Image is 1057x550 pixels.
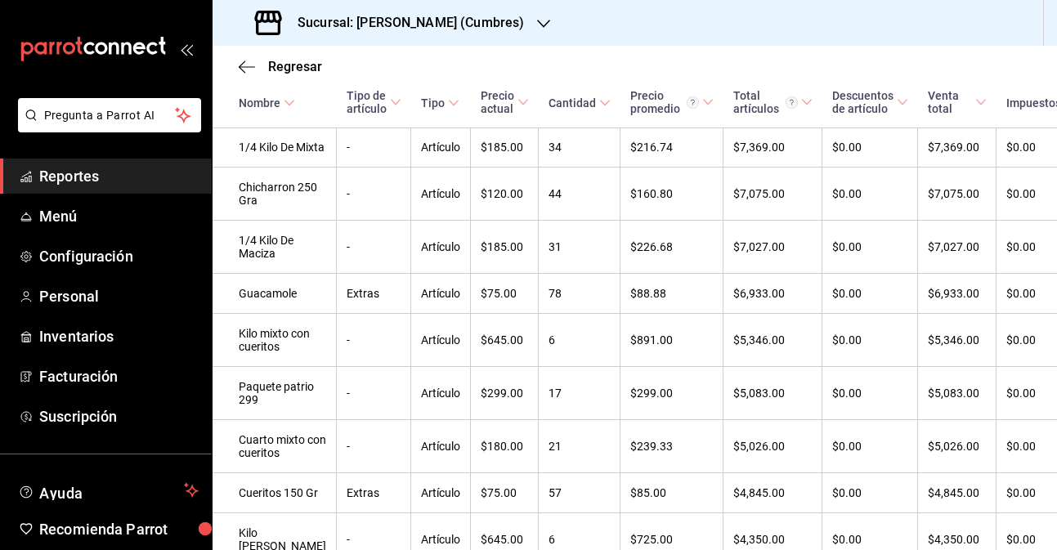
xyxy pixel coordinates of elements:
[918,367,997,420] td: $5,083.00
[39,481,177,500] span: Ayuda
[620,168,723,221] td: $160.80
[337,367,411,420] td: -
[786,96,798,109] svg: El total artículos considera cambios de precios en los artículos así como costos adicionales por ...
[822,168,918,221] td: $0.00
[918,127,997,168] td: $7,369.00
[620,420,723,473] td: $239.33
[39,405,199,427] span: Suscripción
[733,89,798,115] div: Total artículos
[539,367,620,420] td: 17
[11,118,201,136] a: Pregunta a Parrot AI
[687,96,699,109] svg: Precio promedio = Total artículos / cantidad
[471,168,539,221] td: $120.00
[39,325,199,347] span: Inventarios
[549,96,611,110] span: Cantidad
[832,89,894,115] div: Descuentos de artículo
[337,168,411,221] td: -
[822,274,918,314] td: $0.00
[337,127,411,168] td: -
[822,367,918,420] td: $0.00
[337,420,411,473] td: -
[284,13,524,33] h3: Sucursal: [PERSON_NAME] (Cumbres)
[832,89,908,115] span: Descuentos de artículo
[213,274,337,314] td: Guacamole
[213,314,337,367] td: Kilo mixto con cueritos
[337,274,411,314] td: Extras
[337,473,411,513] td: Extras
[213,473,337,513] td: Cueritos 150 Gr
[411,221,471,274] td: Artículo
[822,221,918,274] td: $0.00
[471,221,539,274] td: $185.00
[471,367,539,420] td: $299.00
[539,168,620,221] td: 44
[213,367,337,420] td: Paquete patrio 299
[481,89,514,115] div: Precio actual
[539,221,620,274] td: 31
[411,127,471,168] td: Artículo
[723,221,822,274] td: $7,027.00
[39,245,199,267] span: Configuración
[928,89,987,115] span: Venta total
[44,107,176,124] span: Pregunta a Parrot AI
[18,98,201,132] button: Pregunta a Parrot AI
[347,89,387,115] div: Tipo de artículo
[347,89,401,115] span: Tipo de artículo
[822,314,918,367] td: $0.00
[421,96,445,110] div: Tipo
[918,314,997,367] td: $5,346.00
[539,314,620,367] td: 6
[39,285,199,307] span: Personal
[723,367,822,420] td: $5,083.00
[411,314,471,367] td: Artículo
[39,518,199,540] span: Recomienda Parrot
[471,314,539,367] td: $645.00
[213,127,337,168] td: 1/4 Kilo De Mixta
[620,221,723,274] td: $226.68
[822,420,918,473] td: $0.00
[918,420,997,473] td: $5,026.00
[539,473,620,513] td: 57
[337,314,411,367] td: -
[337,221,411,274] td: -
[733,89,813,115] span: Total artículos
[421,96,459,110] span: Tipo
[620,473,723,513] td: $85.00
[822,473,918,513] td: $0.00
[723,274,822,314] td: $6,933.00
[620,127,723,168] td: $216.74
[39,205,199,227] span: Menú
[723,473,822,513] td: $4,845.00
[239,96,280,110] div: Nombre
[471,473,539,513] td: $75.00
[918,274,997,314] td: $6,933.00
[411,420,471,473] td: Artículo
[630,89,714,115] span: Precio promedio
[411,274,471,314] td: Artículo
[411,367,471,420] td: Artículo
[481,89,529,115] span: Precio actual
[268,59,322,74] span: Regresar
[539,420,620,473] td: 21
[620,314,723,367] td: $891.00
[39,365,199,387] span: Facturación
[918,168,997,221] td: $7,075.00
[239,96,295,110] span: Nombre
[630,89,699,115] div: Precio promedio
[723,127,822,168] td: $7,369.00
[723,420,822,473] td: $5,026.00
[549,96,596,110] div: Cantidad
[213,221,337,274] td: 1/4 Kilo De Maciza
[723,168,822,221] td: $7,075.00
[239,59,322,74] button: Regresar
[723,314,822,367] td: $5,346.00
[918,221,997,274] td: $7,027.00
[471,274,539,314] td: $75.00
[539,274,620,314] td: 78
[471,420,539,473] td: $180.00
[411,168,471,221] td: Artículo
[918,473,997,513] td: $4,845.00
[620,274,723,314] td: $88.88
[928,89,972,115] div: Venta total
[180,42,193,56] button: open_drawer_menu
